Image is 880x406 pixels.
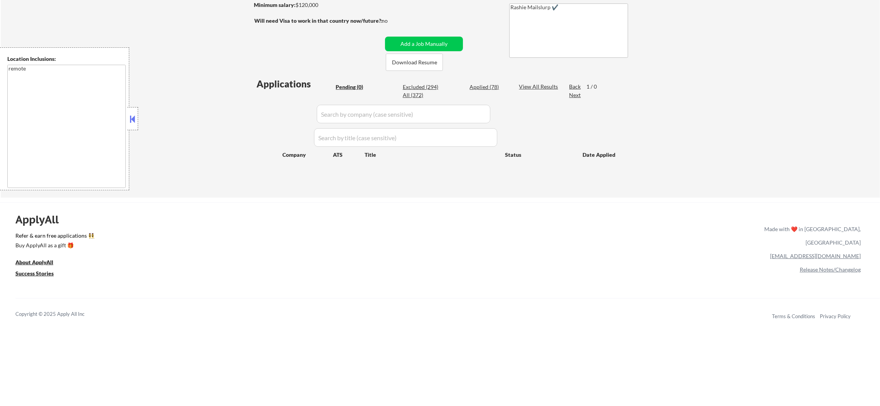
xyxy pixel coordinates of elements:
[820,313,851,319] a: Privacy Policy
[382,17,404,25] div: no
[770,253,861,259] a: [EMAIL_ADDRESS][DOMAIN_NAME]
[15,258,64,268] a: About ApplyAll
[385,37,463,51] button: Add a Job Manually
[569,83,581,91] div: Back
[403,91,441,99] div: All (372)
[15,259,53,265] u: About ApplyAll
[333,151,365,159] div: ATS
[257,79,333,89] div: Applications
[569,91,581,99] div: Next
[470,83,508,91] div: Applied (78)
[15,241,93,251] a: Buy ApplyAll as a gift 🎁
[586,83,604,91] div: 1 / 0
[336,83,374,91] div: Pending (0)
[317,105,490,123] input: Search by company (case sensitive)
[254,2,296,8] strong: Minimum salary:
[254,1,382,9] div: $120,000
[15,243,93,248] div: Buy ApplyAll as a gift 🎁
[282,151,333,159] div: Company
[314,128,497,147] input: Search by title (case sensitive)
[15,310,104,318] div: Copyright © 2025 Apply All Inc
[772,313,815,319] a: Terms & Conditions
[403,83,441,91] div: Excluded (294)
[505,148,571,161] div: Status
[800,266,861,273] a: Release Notes/Changelog
[386,54,443,71] button: Download Resume
[365,151,498,159] div: Title
[7,55,126,63] div: Location Inclusions:
[583,151,617,159] div: Date Applied
[15,233,603,241] a: Refer & earn free applications 👯‍♀️
[15,213,68,226] div: ApplyAll
[15,270,54,277] u: Success Stories
[15,269,64,279] a: Success Stories
[519,83,560,91] div: View All Results
[761,222,861,249] div: Made with ❤️ in [GEOGRAPHIC_DATA], [GEOGRAPHIC_DATA]
[254,17,383,24] strong: Will need Visa to work in that country now/future?:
